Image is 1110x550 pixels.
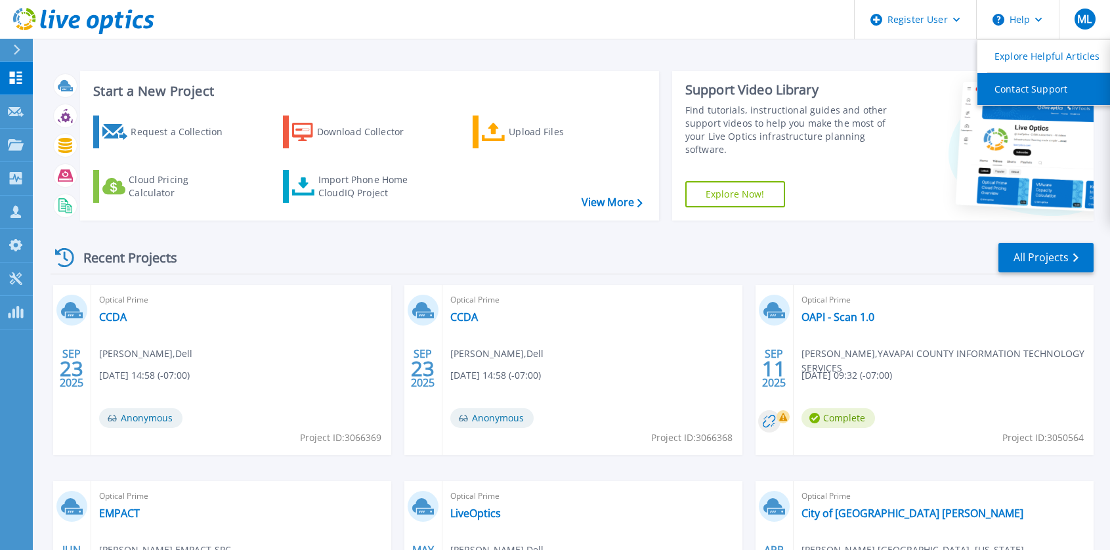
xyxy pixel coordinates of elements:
span: Optical Prime [801,489,1086,503]
span: [PERSON_NAME] , Dell [450,347,544,361]
a: Request a Collection [93,116,240,148]
div: SEP 2025 [59,345,84,392]
a: LiveOptics [450,507,501,520]
div: Support Video Library [685,81,899,98]
span: Project ID: 3050564 [1002,431,1084,445]
a: Download Collector [283,116,429,148]
a: Cloud Pricing Calculator [93,170,240,203]
span: 23 [411,363,435,374]
div: Download Collector [317,119,422,145]
div: SEP 2025 [410,345,435,392]
a: CCDA [450,310,478,324]
div: Recent Projects [51,242,195,274]
span: Optical Prime [99,489,383,503]
span: Optical Prime [450,293,735,307]
span: Project ID: 3066368 [651,431,733,445]
span: 11 [762,363,786,374]
span: [DATE] 14:58 (-07:00) [450,368,541,383]
a: View More [582,196,643,209]
span: [PERSON_NAME] , Dell [99,347,192,361]
a: Upload Files [473,116,619,148]
span: Optical Prime [801,293,1086,307]
div: Cloud Pricing Calculator [129,173,234,200]
div: Import Phone Home CloudIQ Project [318,173,421,200]
span: Project ID: 3066369 [300,431,381,445]
a: City of [GEOGRAPHIC_DATA] [PERSON_NAME] [801,507,1023,520]
span: [DATE] 09:32 (-07:00) [801,368,892,383]
span: Optical Prime [450,489,735,503]
a: All Projects [998,243,1094,272]
a: CCDA [99,310,127,324]
div: SEP 2025 [761,345,786,392]
span: Anonymous [99,408,182,428]
span: Complete [801,408,875,428]
span: ML [1077,14,1092,24]
span: 23 [60,363,83,374]
h3: Start a New Project [93,84,642,98]
span: [DATE] 14:58 (-07:00) [99,368,190,383]
span: [PERSON_NAME] , YAVAPAI COUNTY INFORMATION TECHNOLOGY SERVICES [801,347,1094,375]
a: EMPACT [99,507,140,520]
a: OAPI - Scan 1.0 [801,310,874,324]
div: Find tutorials, instructional guides and other support videos to help you make the most of your L... [685,104,899,156]
a: Explore Now! [685,181,785,207]
span: Optical Prime [99,293,383,307]
span: Anonymous [450,408,534,428]
div: Request a Collection [131,119,236,145]
div: Upload Files [509,119,614,145]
